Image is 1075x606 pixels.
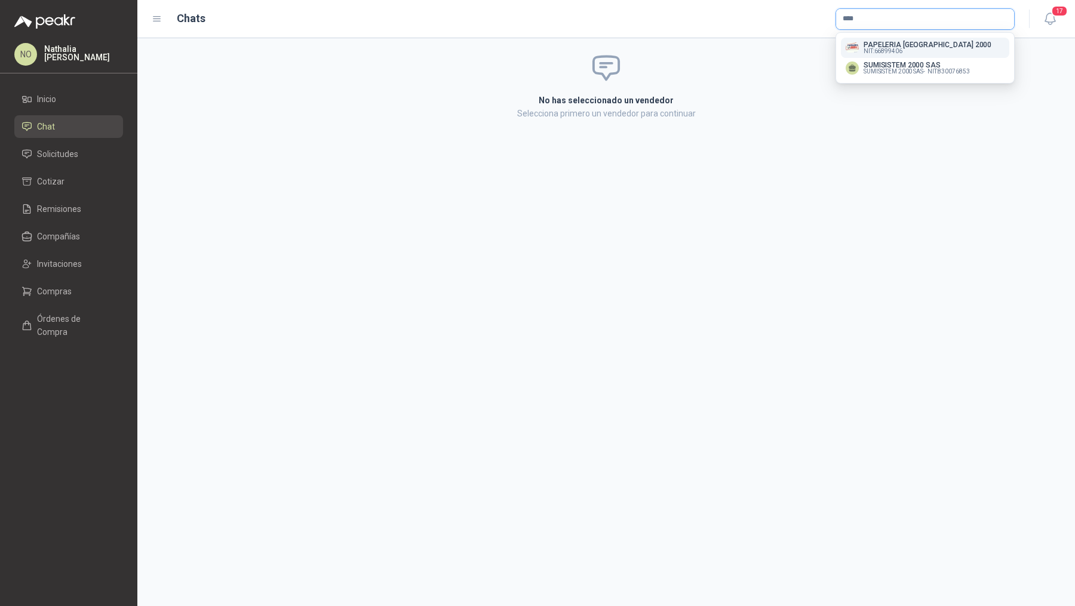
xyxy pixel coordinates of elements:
span: NIT : 66899406 [864,48,902,54]
a: Compañías [14,225,123,248]
button: 17 [1039,8,1061,30]
span: Cotizar [37,175,64,188]
button: SUMISISTEM 2000 SASSUMISISTEM 2000 SAS-NIT:830076853 [841,58,1009,78]
span: SUMISISTEM 2000 SAS - [864,69,925,75]
div: NO [14,43,37,66]
img: Logo peakr [14,14,75,29]
span: Remisiones [37,202,81,216]
p: Selecciona primero un vendedor para continuar [398,107,815,120]
span: Invitaciones [37,257,82,270]
p: Nathalia [PERSON_NAME] [44,45,123,61]
img: Company Logo [846,41,859,54]
a: Cotizar [14,170,123,193]
span: Inicio [37,93,56,106]
h1: Chats [177,10,205,27]
span: 17 [1051,5,1068,17]
span: Compras [37,285,72,298]
span: Chat [37,120,55,133]
h2: No has seleccionado un vendedor [398,94,815,107]
span: Solicitudes [37,147,78,161]
span: NIT : 830076853 [927,69,970,75]
a: Órdenes de Compra [14,307,123,343]
a: Remisiones [14,198,123,220]
a: Inicio [14,88,123,110]
p: PAPELERIA [GEOGRAPHIC_DATA] 2000 [864,41,991,48]
a: Compras [14,280,123,303]
span: Órdenes de Compra [37,312,112,339]
a: Solicitudes [14,143,123,165]
a: Invitaciones [14,253,123,275]
button: Company LogoPAPELERIA [GEOGRAPHIC_DATA] 2000NIT:66899406 [841,38,1009,58]
p: SUMISISTEM 2000 SAS [864,61,969,69]
span: Compañías [37,230,80,243]
a: Chat [14,115,123,138]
